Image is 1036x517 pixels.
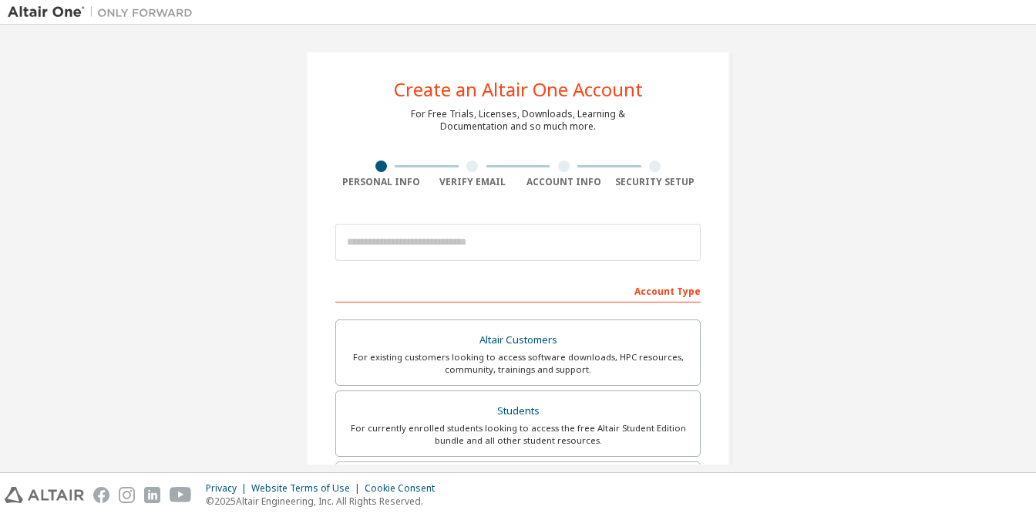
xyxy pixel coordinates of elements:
[411,108,625,133] div: For Free Trials, Licenses, Downloads, Learning & Documentation and so much more.
[335,278,701,302] div: Account Type
[427,176,519,188] div: Verify Email
[394,80,643,99] div: Create an Altair One Account
[144,487,160,503] img: linkedin.svg
[335,176,427,188] div: Personal Info
[610,176,701,188] div: Security Setup
[518,176,610,188] div: Account Info
[345,329,691,351] div: Altair Customers
[206,495,444,508] p: © 2025 Altair Engineering, Inc. All Rights Reserved.
[365,482,444,495] div: Cookie Consent
[93,487,109,503] img: facebook.svg
[206,482,251,495] div: Privacy
[5,487,84,503] img: altair_logo.svg
[345,422,691,447] div: For currently enrolled students looking to access the free Altair Student Edition bundle and all ...
[345,351,691,376] div: For existing customers looking to access software downloads, HPC resources, community, trainings ...
[170,487,192,503] img: youtube.svg
[8,5,200,20] img: Altair One
[251,482,365,495] div: Website Terms of Use
[119,487,135,503] img: instagram.svg
[345,400,691,422] div: Students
